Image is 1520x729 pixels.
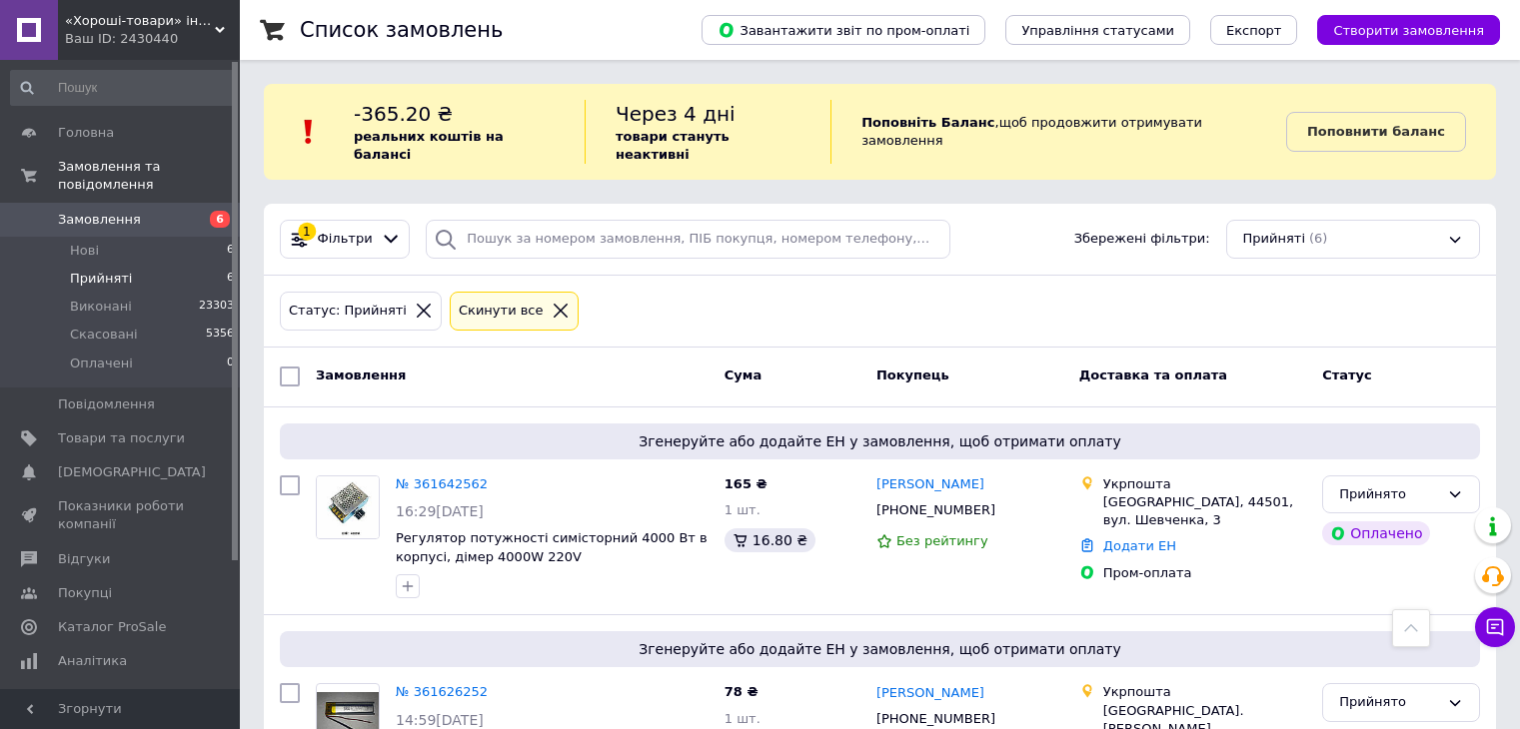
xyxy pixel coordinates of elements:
[1339,692,1439,713] div: Прийнято
[1103,683,1306,701] div: Укрпошта
[1103,564,1306,582] div: Пром-оплата
[58,158,240,194] span: Замовлення та повідомлення
[876,502,995,517] span: [PHONE_NUMBER]
[288,431,1472,451] span: Згенеруйте або додайте ЕН у замовлення, щоб отримати оплату
[1286,112,1466,152] a: Поповнити баланс
[616,102,736,126] span: Через 4 дні
[1103,493,1306,529] div: [GEOGRAPHIC_DATA], 44501, вул. Шевченка, 3
[725,476,767,491] span: 165 ₴
[1074,230,1210,249] span: Збережені фільтри:
[298,223,316,241] div: 1
[396,712,484,728] span: 14:59[DATE]
[1079,367,1227,382] span: Доставка та оплата
[396,684,488,699] a: № 361626252
[455,301,548,322] div: Cкинути все
[70,270,132,288] span: Прийняті
[288,639,1472,659] span: Згенеруйте або додайте ЕН у замовлення, щоб отримати оплату
[725,528,815,552] div: 16.80 ₴
[58,686,185,722] span: Управління сайтом
[227,270,234,288] span: 6
[725,684,759,699] span: 78 ₴
[861,115,994,130] b: Поповніть Баланс
[1339,484,1439,505] div: Прийнято
[58,618,166,636] span: Каталог ProSale
[58,584,112,602] span: Покупці
[316,475,380,539] a: Фото товару
[58,395,155,413] span: Повідомлення
[58,429,185,447] span: Товари та послуги
[1103,475,1306,493] div: Укрпошта
[1333,23,1484,38] span: Створити замовлення
[317,476,379,538] img: Фото товару
[354,129,504,162] b: реальних коштів на балансі
[396,476,488,491] a: № 361642562
[1210,15,1298,45] button: Експорт
[718,21,969,39] span: Завантажити звіт по пром-оплаті
[876,475,984,494] a: [PERSON_NAME]
[1226,23,1282,38] span: Експорт
[702,15,985,45] button: Завантажити звіт по пром-оплаті
[876,711,995,726] span: [PHONE_NUMBER]
[1297,22,1500,37] a: Створити замовлення
[10,70,236,106] input: Пошук
[396,503,484,519] span: 16:29[DATE]
[426,220,950,259] input: Пошук за номером замовлення, ПІБ покупця, номером телефону, Email, номером накладної
[725,711,760,726] span: 1 шт.
[58,550,110,568] span: Відгуки
[725,502,760,517] span: 1 шт.
[70,326,138,344] span: Скасовані
[318,230,373,249] span: Фільтри
[70,298,132,316] span: Виконані
[294,117,324,147] img: :exclamation:
[830,100,1286,164] div: , щоб продовжити отримувати замовлення
[58,124,114,142] span: Головна
[896,533,988,548] span: Без рейтингу
[285,301,411,322] div: Статус: Прийняті
[58,652,127,670] span: Аналітика
[1005,15,1190,45] button: Управління статусами
[58,463,206,481] span: [DEMOGRAPHIC_DATA]
[70,242,99,260] span: Нові
[206,326,234,344] span: 5356
[876,684,984,703] a: [PERSON_NAME]
[1021,23,1174,38] span: Управління статусами
[65,30,240,48] div: Ваш ID: 2430440
[300,18,503,42] h1: Список замовлень
[199,298,234,316] span: 23303
[1243,230,1305,249] span: Прийняті
[1309,231,1327,246] span: (6)
[58,497,185,533] span: Показники роботи компанії
[1307,124,1445,139] b: Поповнити баланс
[316,367,406,382] span: Замовлення
[616,129,730,162] b: товари стануть неактивні
[227,242,234,260] span: 6
[70,355,133,372] span: Оплачені
[876,367,949,382] span: Покупець
[725,367,761,382] span: Cума
[1322,367,1372,382] span: Статус
[210,211,230,228] span: 6
[354,102,453,126] span: -365.20 ₴
[58,211,141,229] span: Замовлення
[1103,538,1176,553] a: Додати ЕН
[65,12,215,30] span: «Хороші-товари» інтернет-магазин
[1322,521,1430,545] div: Оплачено
[227,355,234,372] span: 0
[396,530,708,564] a: Регулятор потужності симісторний 4000 Вт в корпусі, дімер 4000W 220V
[1475,607,1515,647] button: Чат з покупцем
[1317,15,1500,45] button: Створити замовлення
